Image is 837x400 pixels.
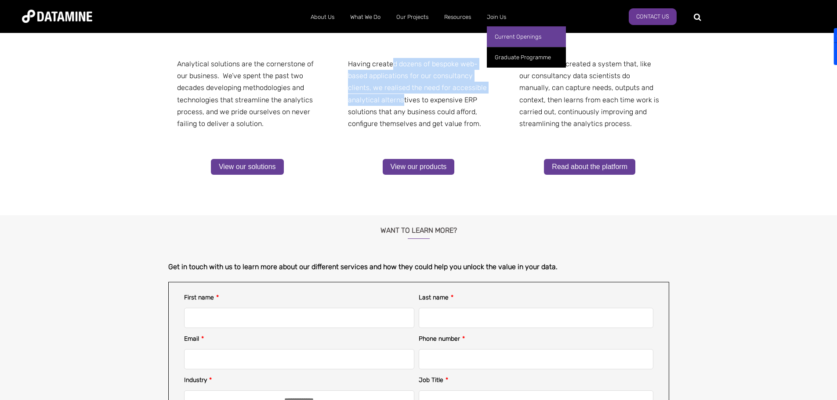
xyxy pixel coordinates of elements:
a: View our products [383,159,455,175]
span: First name [184,294,214,301]
a: Join Us [479,6,514,29]
span: Email [184,335,199,342]
span: Datamine has created a system that, like our consultancy data scientists do manually, can capture... [519,60,659,128]
a: Graduate Programme [487,47,566,68]
span: Phone number [419,335,460,342]
a: Our Projects [388,6,436,29]
span: Last name [419,294,449,301]
a: Current Openings [487,26,566,47]
a: Contact Us [629,8,677,25]
span: Get in touch with us to learn more about our different services and how they could help you unloc... [168,263,558,271]
span: our platform [177,43,217,52]
span: Analytical solutions are the cornerstone of our business. We’ve spent the past two decades develo... [177,60,314,128]
img: Datamine [22,10,92,23]
a: About Us [303,6,342,29]
span: our platform [348,43,388,52]
span: Industry [184,376,207,384]
a: What We Do [342,6,388,29]
a: View our solutions [211,159,284,175]
span: Job Title [419,376,443,384]
a: Read about the platform [544,159,635,175]
a: Resources [436,6,479,29]
h3: Want to learn more? [168,215,669,239]
span: Having created dozens of bespoke web-based applications for our consultancy clients, we realised ... [348,60,487,128]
